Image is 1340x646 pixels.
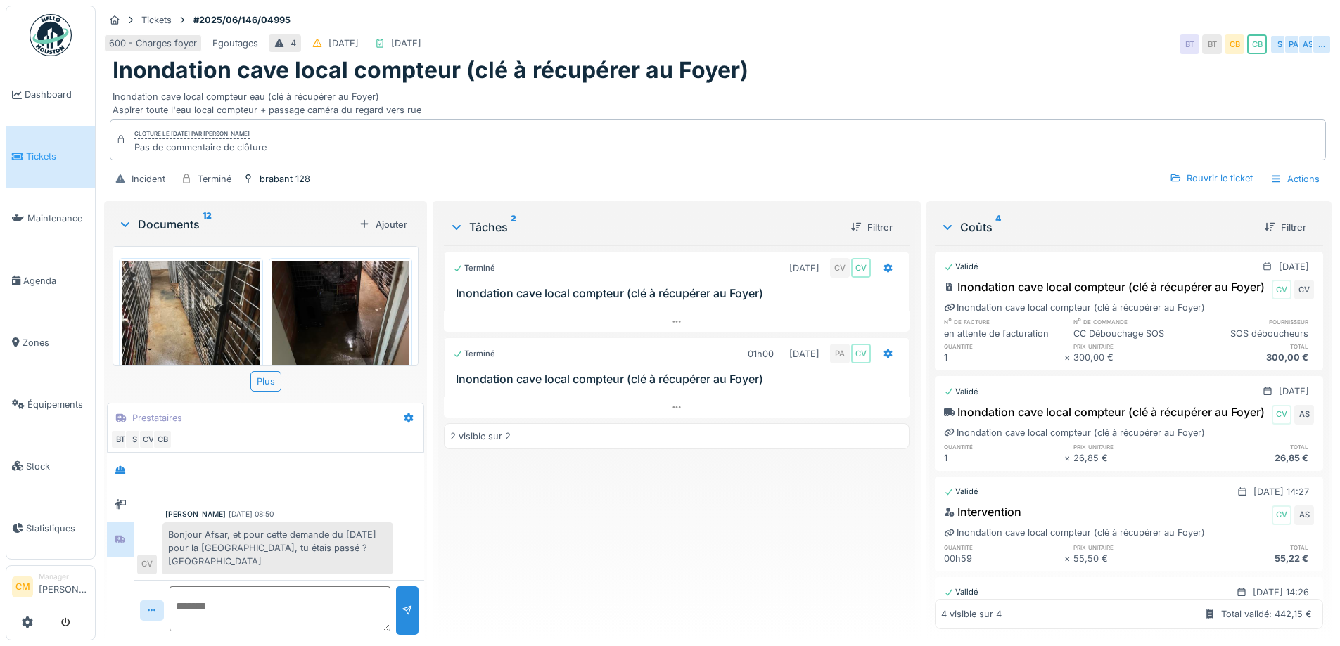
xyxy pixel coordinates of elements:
[25,88,89,101] span: Dashboard
[203,216,212,233] sup: 12
[6,373,95,435] a: Équipements
[456,287,902,300] h3: Inondation cave local compteur (clé à récupérer au Foyer)
[1194,543,1314,552] h6: total
[113,57,748,84] h1: Inondation cave local compteur (clé à récupérer au Foyer)
[1073,317,1194,326] h6: n° de commande
[1164,169,1258,188] div: Rouvrir le ticket
[1294,505,1314,525] div: AS
[1064,351,1073,364] div: ×
[291,37,296,50] div: 4
[1194,327,1314,340] div: SOS déboucheurs
[830,258,850,278] div: CV
[511,219,516,235] sup: 2
[1221,607,1312,621] div: Total validé: 442,15 €
[944,301,1205,314] div: Inondation cave local compteur (clé à récupérer au Foyer)
[1279,260,1309,273] div: [DATE]
[453,348,495,360] div: Terminé
[449,219,838,235] div: Tâches
[198,172,231,186] div: Terminé
[118,216,353,233] div: Documents
[1258,218,1312,237] div: Filtrer
[132,172,165,186] div: Incident
[141,13,172,27] div: Tickets
[328,37,359,50] div: [DATE]
[139,429,158,449] div: CV
[165,509,226,519] div: [PERSON_NAME]
[941,607,1002,621] div: 4 visible sur 4
[450,429,511,443] div: 2 visible sur 2
[250,371,281,392] div: Plus
[260,172,310,186] div: brabant 128
[1312,34,1332,54] div: …
[1294,280,1314,299] div: CV
[109,37,197,50] div: 600 - Charges foyer
[1064,552,1073,565] div: ×
[789,261,819,275] div: [DATE]
[995,219,1001,235] sup: 4
[944,451,1064,465] div: 1
[134,129,250,139] div: Clôturé le [DATE] par [PERSON_NAME]
[6,497,95,559] a: Statistiques
[23,336,89,349] span: Zones
[1194,552,1314,565] div: 55,22 €
[944,552,1064,565] div: 00h59
[1272,405,1291,425] div: CV
[1194,317,1314,326] h6: fournisseur
[845,218,898,237] div: Filtrer
[26,522,89,535] span: Statistiques
[27,212,89,225] span: Maintenance
[851,258,871,278] div: CV
[39,571,89,602] li: [PERSON_NAME]
[1279,385,1309,398] div: [DATE]
[153,429,172,449] div: CB
[1298,34,1317,54] div: AS
[944,526,1205,539] div: Inondation cave local compteur (clé à récupérer au Foyer)
[1270,34,1289,54] div: S
[6,250,95,311] a: Agenda
[353,215,413,234] div: Ajouter
[122,261,260,399] img: bw0u4vjv3h76jrlwbzbnn415cfpm
[23,274,89,288] span: Agenda
[12,576,33,597] li: CM
[944,442,1064,451] h6: quantité
[1253,586,1309,599] div: [DATE] 14:26
[1073,543,1194,552] h6: prix unitaire
[453,262,495,274] div: Terminé
[1073,451,1194,465] div: 26,85 €
[272,261,409,399] img: 4hcu39a7tkyrsc0q0qwn5au68jhh
[132,411,182,425] div: Prestataires
[162,522,393,574] div: Bonjour Afsar, et pour cette demande du [DATE] pour la [GEOGRAPHIC_DATA], tu étais passé ? [GEOGR...
[39,571,89,582] div: Manager
[1253,485,1309,498] div: [DATE] 14:27
[1294,405,1314,425] div: AS
[12,571,89,605] a: CM Manager[PERSON_NAME]
[944,386,978,398] div: Validé
[944,327,1064,340] div: en attente de facturation
[944,261,978,273] div: Validé
[1247,34,1267,54] div: CB
[1073,327,1194,340] div: CC Débouchage SOS
[113,84,1323,117] div: Inondation cave local compteur eau (clé à récupérer au Foyer) Aspirer toute l'eau local compteur ...
[1073,442,1194,451] h6: prix unitaire
[456,373,902,386] h3: Inondation cave local compteur (clé à récupérer au Foyer)
[830,344,850,363] div: PA
[1064,451,1073,465] div: ×
[1180,34,1199,54] div: BT
[748,347,774,361] div: 01h00
[125,429,144,449] div: S
[110,429,130,449] div: BT
[1264,169,1326,189] div: Actions
[940,219,1253,235] div: Coûts
[944,317,1064,326] h6: n° de facture
[391,37,421,50] div: [DATE]
[851,344,871,363] div: CV
[1073,342,1194,351] h6: prix unitaire
[6,311,95,373] a: Zones
[1194,351,1314,364] div: 300,00 €
[1073,351,1194,364] div: 300,00 €
[944,503,1021,520] div: Intervention
[1272,280,1291,299] div: CV
[944,278,1265,295] div: Inondation cave local compteur (clé à récupérer au Foyer)
[944,342,1064,351] h6: quantité
[212,37,258,50] div: Egoutages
